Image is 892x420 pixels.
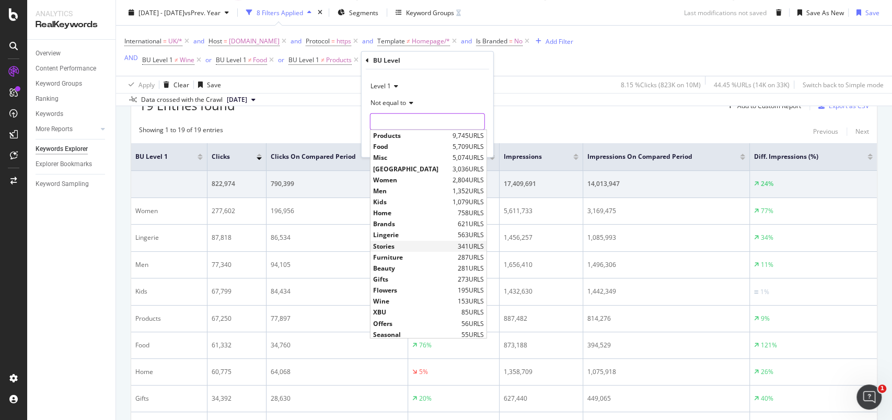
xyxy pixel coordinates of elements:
button: and [362,36,373,46]
span: Segments [349,8,378,17]
span: Host [208,37,222,45]
span: Women [373,175,450,184]
div: 1% [760,287,769,297]
span: 563 URLS [458,230,484,239]
div: Food [135,341,203,350]
div: BU Level [373,56,400,65]
span: Seasonal [373,330,459,339]
div: Explorer Bookmarks [36,159,92,170]
span: Level 1 [370,81,391,90]
span: Food [373,142,450,151]
button: Save As New [793,4,844,21]
span: 273 URLS [458,275,484,284]
span: Template [377,37,405,45]
span: Products [373,131,450,140]
button: Save [194,76,221,93]
div: 77,340 [212,260,262,270]
div: 28,630 [271,394,403,403]
span: Misc [373,153,450,162]
a: Ranking [36,94,108,104]
div: 790,399 [271,179,403,189]
span: 1,352 URLS [453,186,484,195]
span: 195 URLS [458,286,484,295]
span: = [509,37,513,45]
span: = [331,37,335,45]
div: Women [135,206,203,216]
div: Previous [813,127,838,136]
span: 3,036 URLS [453,164,484,173]
span: [DATE] - [DATE] [138,8,184,17]
span: Stories [373,241,455,250]
div: 449,065 [587,394,745,403]
div: Save [865,8,879,17]
span: 758 URLS [458,208,484,217]
div: Overview [36,48,61,59]
div: 44.45 % URLs ( 14K on 33K ) [714,80,790,89]
button: Previous [813,125,838,138]
div: Content Performance [36,63,96,74]
div: Data crossed with the Crawl [141,95,223,104]
div: Analytics [36,8,107,19]
div: 196,956 [271,206,403,216]
div: 8 Filters Applied [257,8,303,17]
span: 56 URLS [461,319,484,328]
div: 34% [761,233,773,242]
a: Keyword Groups [36,78,108,89]
span: Wine [180,53,194,67]
div: 814,276 [587,314,745,323]
span: 1 [878,384,886,393]
span: 621 URLS [458,219,484,228]
div: Men [135,260,203,270]
button: Keyword Groups [391,4,465,21]
img: Equal [754,290,758,294]
span: 9,745 URLS [453,131,484,140]
a: Keywords [36,109,108,120]
button: or [278,55,284,65]
div: More Reports [36,124,73,135]
span: BU Level 1 [288,55,319,64]
span: 2,804 URLS [453,175,484,184]
div: Save As New [806,8,844,17]
span: https [337,34,351,49]
div: Switch back to Simple mode [803,80,884,89]
div: AND [124,53,138,62]
span: Furniture [373,252,455,261]
button: Switch back to Simple mode [798,76,884,93]
div: 394,529 [587,341,745,350]
button: 8 Filters Applied [242,4,316,21]
span: Flowers [373,286,455,295]
span: XBU [373,308,459,317]
span: International [124,37,161,45]
div: 60,775 [212,367,262,377]
div: Save [207,80,221,89]
div: 822,974 [212,179,262,189]
div: 87,818 [212,233,262,242]
span: Kids [373,197,450,206]
span: Home [373,208,455,217]
button: Next [855,125,869,138]
div: 34,392 [212,394,262,403]
div: 1,656,410 [504,260,578,270]
button: or [205,55,212,65]
div: 77,897 [271,314,403,323]
span: Impressions On Compared Period [587,152,724,161]
div: or [205,55,212,64]
span: Clicks [212,152,241,161]
span: Clicks On Compared Period [271,152,383,161]
a: Overview [36,48,108,59]
div: times [316,7,325,18]
div: and [291,37,302,45]
button: Add Filter [531,35,573,48]
span: Offers [373,319,459,328]
div: and [461,37,472,45]
span: = [163,37,167,45]
div: 34,760 [271,341,403,350]
div: 67,250 [212,314,262,323]
div: Add to Custom Report [737,103,801,109]
span: Homepage/* [412,34,450,49]
button: and [193,36,204,46]
span: Brands [373,219,455,228]
span: ≠ [321,55,325,64]
div: Ranking [36,94,59,104]
div: 277,602 [212,206,262,216]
